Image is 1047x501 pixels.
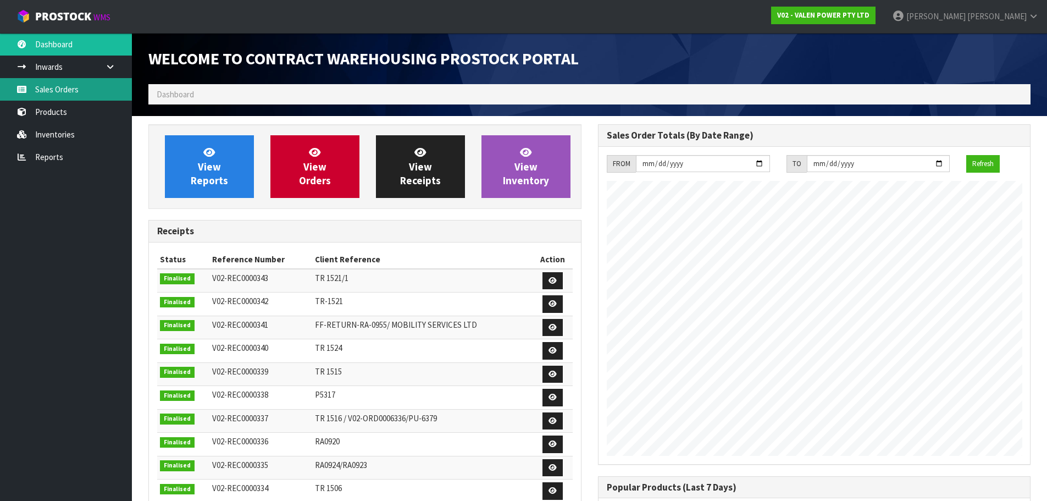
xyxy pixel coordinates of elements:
span: View Orders [299,146,331,187]
div: FROM [607,155,636,173]
th: Action [533,251,572,268]
span: RA0920 [315,436,340,447]
th: Client Reference [312,251,533,268]
span: TR 1506 [315,483,342,493]
span: Finalised [160,320,195,331]
span: V02-REC0000343 [212,273,268,283]
span: View Inventory [503,146,549,187]
span: Finalised [160,460,195,471]
span: Finalised [160,297,195,308]
span: ProStock [35,9,91,24]
strong: V02 - VALEN POWER PTY LTD [777,10,869,20]
span: Welcome to Contract Warehousing ProStock Portal [148,48,579,69]
span: Finalised [160,344,195,355]
span: TR 1521/1 [315,273,348,283]
span: FF-RETURN-RA-0955/ MOBILITY SERVICES LTD [315,320,477,330]
div: TO [786,155,807,173]
span: Finalised [160,367,195,378]
span: V02-REC0000334 [212,483,268,493]
span: V02-REC0000337 [212,413,268,423]
span: V02-REC0000339 [212,366,268,377]
a: ViewReceipts [376,135,465,198]
a: ViewReports [165,135,254,198]
span: [PERSON_NAME] [967,11,1027,21]
span: Dashboard [157,89,194,100]
span: View Reports [191,146,228,187]
h3: Receipts [157,226,573,236]
span: Finalised [160,390,195,401]
button: Refresh [966,155,1000,173]
span: V02-REC0000341 [212,320,268,330]
a: ViewInventory [481,135,570,198]
span: TR 1516 / V02-ORD0006336/PU-6379 [315,413,437,423]
span: RA0924/RA0923 [315,460,367,470]
span: P5317 [315,389,335,400]
span: Finalised [160,484,195,495]
a: ViewOrders [270,135,359,198]
span: [PERSON_NAME] [906,11,966,21]
span: V02-REC0000340 [212,343,268,353]
span: V02-REC0000342 [212,296,268,306]
span: TR 1524 [315,343,342,353]
span: TR 1515 [315,366,342,377]
span: V02-REC0000336 [212,436,268,447]
h3: Popular Products (Last 7 Days) [607,482,1022,493]
th: Reference Number [209,251,312,268]
span: Finalised [160,414,195,425]
img: cube-alt.png [16,9,30,23]
span: Finalised [160,273,195,284]
span: TR-1521 [315,296,343,306]
h3: Sales Order Totals (By Date Range) [607,130,1022,141]
small: WMS [93,12,110,23]
span: V02-REC0000338 [212,389,268,400]
span: V02-REC0000335 [212,460,268,470]
th: Status [157,251,209,268]
span: Finalised [160,437,195,448]
span: View Receipts [400,146,441,187]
